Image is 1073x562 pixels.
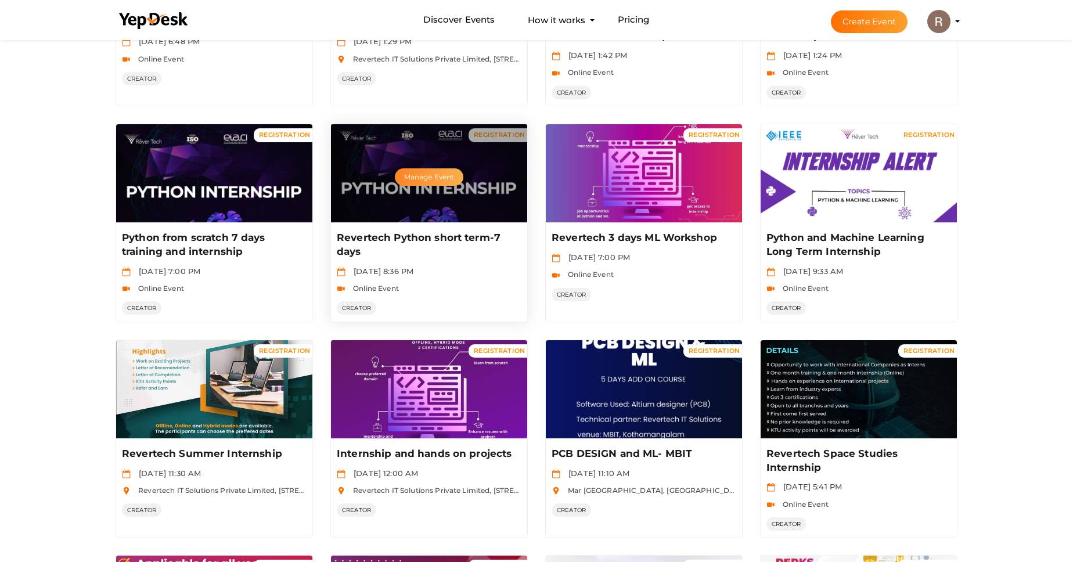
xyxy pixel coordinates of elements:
[337,470,345,478] img: calendar.svg
[552,470,560,478] img: calendar.svg
[927,10,950,33] img: ACg8ocK1IXjeUGWyc3PMIVOJUlgCGKZlH2uMoDsdyvXYNjgcwvKtCg=s100
[777,500,829,509] span: Online Event
[552,254,560,262] img: calendar.svg
[766,268,775,276] img: calendar.svg
[395,168,463,186] button: Manage Event
[122,301,161,315] span: CREATOR
[337,284,345,293] img: video-icon.svg
[552,271,560,280] img: video-icon.svg
[777,482,842,491] span: [DATE] 5:41 PM
[337,55,345,64] img: location.svg
[766,301,806,315] span: CREATOR
[122,447,303,461] p: Revertech Summer Internship
[524,9,589,31] button: How it works
[552,69,560,78] img: video-icon.svg
[122,72,161,85] span: CREATOR
[122,231,303,259] p: Python from scratch 7 days training and internship
[552,487,560,495] img: location.svg
[766,517,806,531] span: CREATOR
[618,9,650,31] a: Pricing
[122,284,131,293] img: video-icon.svg
[133,266,200,276] span: [DATE] 7:00 PM
[552,52,560,60] img: calendar.svg
[766,284,775,293] img: video-icon.svg
[132,486,350,495] span: Revertech IT Solutions Private Limited, [STREET_ADDRESS]
[122,470,131,478] img: calendar.svg
[133,469,201,478] span: [DATE] 11:30 AM
[552,503,591,517] span: CREATOR
[766,447,948,475] p: Revertech Space Studies Internship
[337,72,376,85] span: CREATOR
[122,55,131,64] img: video-icon.svg
[552,231,733,245] p: Revertech 3 days ML Workshop
[122,503,161,517] span: CREATOR
[766,483,775,492] img: calendar.svg
[337,231,518,259] p: Revertech Python short term-7 days
[348,37,412,46] span: [DATE] 1:29 PM
[337,503,376,517] span: CREATOR
[337,447,518,461] p: Internship and hands on projects
[552,86,591,99] span: CREATOR
[348,469,418,478] span: [DATE] 12:00 AM
[348,266,413,276] span: [DATE] 8:36 PM
[562,486,913,495] span: Mar [GEOGRAPHIC_DATA], [GEOGRAPHIC_DATA], [GEOGRAPHIC_DATA], [GEOGRAPHIC_DATA]
[777,51,842,60] span: [DATE] 1:24 PM
[347,284,399,293] span: Online Event
[777,266,843,276] span: [DATE] 9:33 AM
[132,55,184,63] span: Online Event
[347,486,565,495] span: Revertech IT Solutions Private Limited, [STREET_ADDRESS]
[552,447,733,461] p: PCB DESIGN and ML- MBIT
[347,55,565,63] span: Revertech IT Solutions Private Limited, [STREET_ADDRESS]
[337,301,376,315] span: CREATOR
[423,9,495,31] a: Discover Events
[766,69,775,78] img: video-icon.svg
[337,487,345,495] img: location.svg
[777,284,829,293] span: Online Event
[562,68,614,77] span: Online Event
[562,270,614,279] span: Online Event
[337,268,345,276] img: calendar.svg
[552,288,591,301] span: CREATOR
[777,68,829,77] span: Online Event
[337,38,345,46] img: calendar.svg
[766,500,775,509] img: video-icon.svg
[766,231,948,259] p: Python and Machine Learning Long Term Internship
[563,51,627,60] span: [DATE] 1:42 PM
[766,52,775,60] img: calendar.svg
[563,253,630,262] span: [DATE] 7:00 PM
[563,469,629,478] span: [DATE] 11:10 AM
[132,284,184,293] span: Online Event
[766,86,806,99] span: CREATOR
[831,10,908,33] button: Create Event
[122,268,131,276] img: calendar.svg
[122,487,131,495] img: location.svg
